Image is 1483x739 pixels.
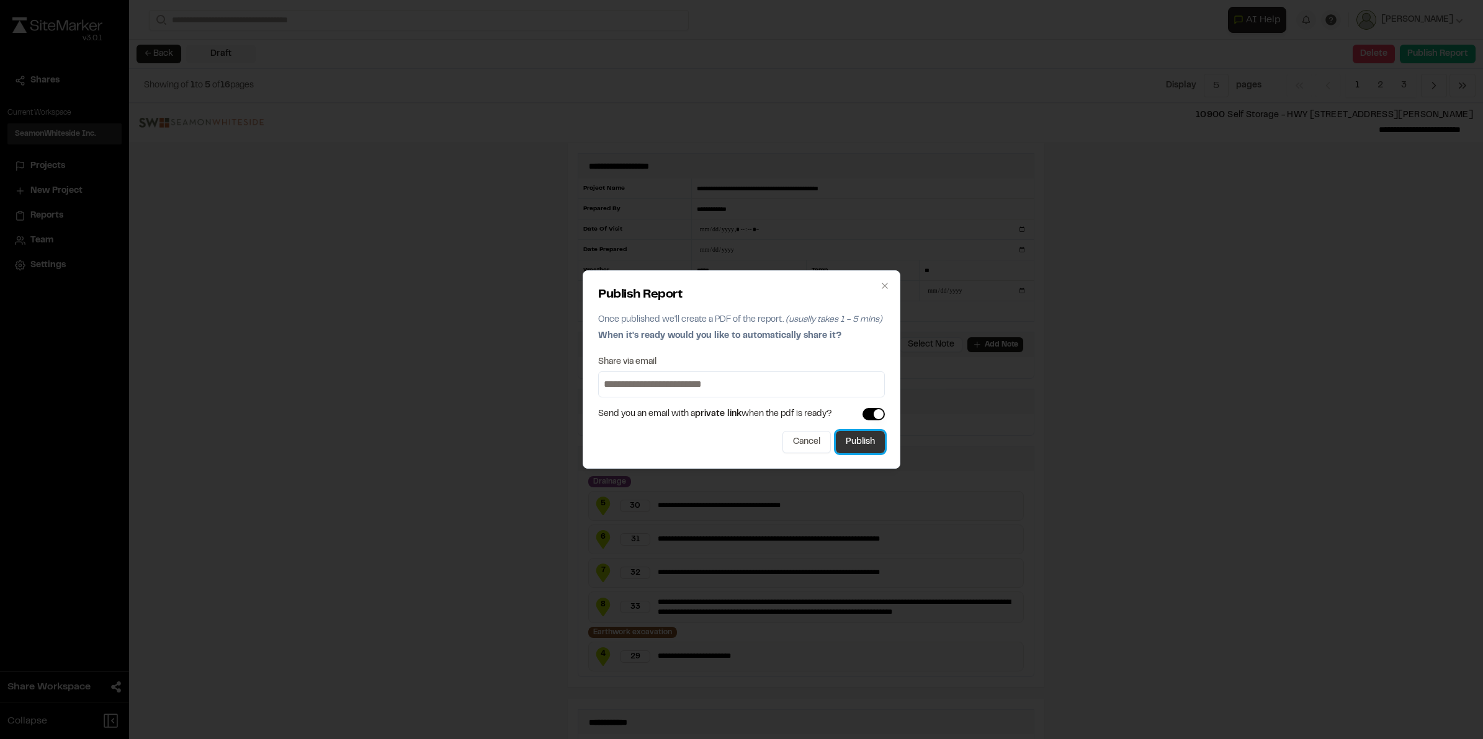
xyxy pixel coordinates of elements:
[782,431,831,453] button: Cancel
[598,286,885,304] h2: Publish Report
[598,407,832,421] span: Send you an email with a when the pdf is ready?
[598,313,885,327] p: Once published we'll create a PDF of the report.
[786,316,882,324] span: (usually takes 1 - 5 mins)
[695,410,741,418] span: private link
[598,332,841,340] span: When it's ready would you like to automatically share it?
[836,431,885,453] button: Publish
[598,358,656,366] label: Share via email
